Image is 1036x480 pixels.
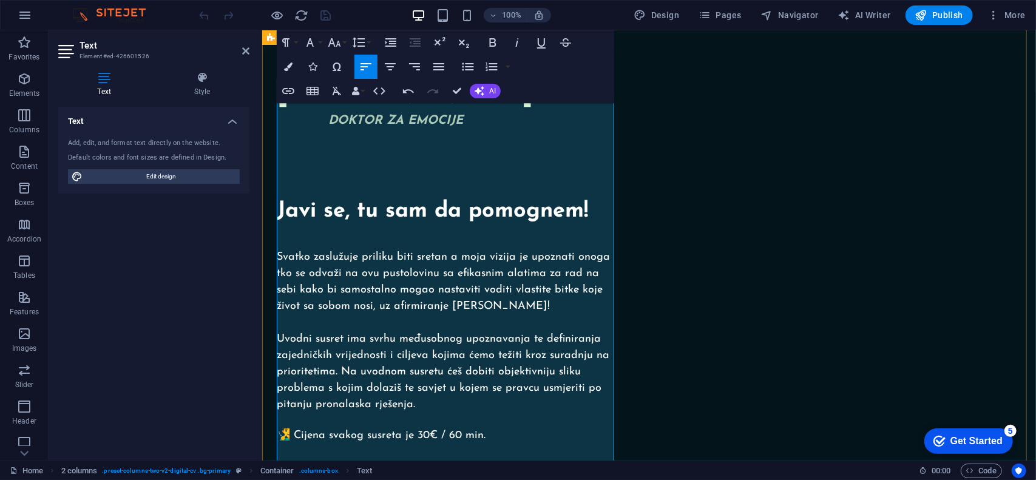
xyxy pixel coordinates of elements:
span: Navigator [761,9,819,21]
h4: Text [58,72,155,97]
span: Svatko zaslužuje priliku biti sretan a moja vizija je upoznati onoga tko se odvaži na ovu pustolo... [15,221,348,282]
button: Publish [906,5,973,25]
nav: breadcrumb [61,464,373,478]
button: Ordered List [480,55,503,79]
button: Underline (Ctrl+U) [530,30,553,55]
p: Columns [9,125,39,135]
button: Usercentrics [1012,464,1026,478]
i: This element is a customizable preset [236,467,242,474]
span: . preset-columns-two-v2-digital-cv .bg-primary [102,464,231,478]
img: Editor Logo [70,8,161,22]
span: Click to select. Double-click to edit [357,464,372,478]
span: : [940,466,942,475]
span: Publish [915,9,963,21]
button: Line Height [350,30,373,55]
button: Edit design [68,169,240,184]
h4: Style [155,72,249,97]
p: Content [11,161,38,171]
p: Slider [15,380,34,390]
button: 100% [484,8,527,22]
i: On resize automatically adjust zoom level to fit chosen device. [533,10,544,21]
a: [EMAIL_ADDRESS][DOMAIN_NAME] [13,2,188,12]
div: Get Started 5 items remaining, 0% complete [10,6,98,32]
button: Special Characters [325,55,348,79]
p: Images [12,343,37,353]
div: 5 [90,2,102,15]
button: HTML [368,79,391,103]
span: AI Writer [838,9,891,21]
button: Design [629,5,685,25]
button: Redo (Ctrl+Shift+Z) [421,79,444,103]
h2: Text [80,40,249,51]
button: Insert Table [301,79,324,103]
button: Italic (Ctrl+I) [506,30,529,55]
button: Bold (Ctrl+B) [481,30,504,55]
span: Click to select. Double-click to edit [61,464,98,478]
p: Elements [9,89,40,98]
button: Subscript [452,30,475,55]
button: Colors [277,55,300,79]
p: Tables [13,271,35,280]
span: Uvodni susret ima svrhu međusobnog upoznavanja te definiranja zajedničkih vrijednosti i ciljeva k... [15,303,347,380]
span: Code [966,464,997,478]
span: Design [634,9,680,21]
button: More [983,5,1031,25]
span: AI [489,87,496,95]
a: Click to cancel selection. Double-click to open Pages [10,464,43,478]
button: Code [961,464,1002,478]
p: Accordion [7,234,41,244]
h3: Element #ed-426601526 [80,51,225,62]
button: Ordered List [503,55,513,79]
span: Click to select. Double-click to edit [260,464,294,478]
i: Reload page [295,8,309,22]
button: Align Left [354,55,377,79]
h6: Session time [919,464,951,478]
button: Superscript [428,30,451,55]
p: Boxes [15,198,35,208]
span: More [987,9,1026,21]
button: Unordered List [456,55,479,79]
span: Edit design [86,169,236,184]
button: Align Right [403,55,426,79]
div: Add, edit, and format text directly on the website. [68,138,240,149]
button: AI [470,84,501,98]
button: Insert Link [277,79,300,103]
button: Paragraph Format [277,30,300,55]
p: Header [12,416,36,426]
button: Align Justify [427,55,450,79]
button: reload [294,8,309,22]
button: Pages [694,5,746,25]
button: Clear Formatting [325,79,348,103]
h6: 100% [502,8,521,22]
button: Icons [301,55,324,79]
button: Align Center [379,55,402,79]
span: 🧏‍♂️ Cijena svakog susreta je 30€ / 60 min. [15,400,223,411]
button: Font Family [301,30,324,55]
span: 00 00 [932,464,950,478]
button: Increase Indent [379,30,402,55]
span: . columns-box [299,464,338,478]
button: Font Size [325,30,348,55]
button: Confirm (Ctrl+⏎) [445,79,469,103]
button: Decrease Indent [404,30,427,55]
button: Strikethrough [554,30,577,55]
button: AI Writer [833,5,896,25]
h4: Text [58,107,249,129]
p: Favorites [8,52,39,62]
button: Navigator [756,5,824,25]
span: Javi se, tu sam da pomognem! [15,170,326,192]
div: Design (Ctrl+Alt+Y) [629,5,685,25]
button: Click here to leave preview mode and continue editing [270,8,285,22]
button: Data Bindings [350,79,367,103]
p: Features [10,307,39,317]
div: Get Started [36,13,88,24]
div: Default colors and font sizes are defined in Design. [68,153,240,163]
span: Pages [699,9,741,21]
button: Undo (Ctrl+Z) [397,79,420,103]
